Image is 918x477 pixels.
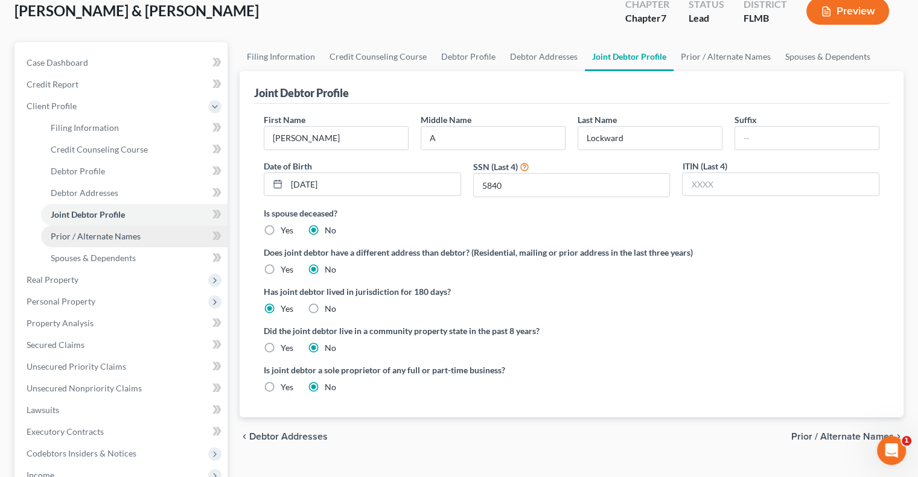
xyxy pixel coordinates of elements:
[264,207,879,220] label: Is spouse deceased?
[27,361,126,371] span: Unsecured Priority Claims
[17,399,228,421] a: Lawsuits
[264,127,408,150] input: --
[325,381,336,393] label: No
[578,127,722,150] input: --
[27,340,84,350] span: Secured Claims
[683,173,879,196] input: XXXX
[41,117,228,139] a: Filing Information
[27,101,77,111] span: Client Profile
[791,432,904,441] button: Prior / Alternate Names chevron_right
[585,42,674,71] a: Joint Debtor Profile
[27,448,136,458] span: Codebtors Insiders & Notices
[41,160,228,182] a: Debtor Profile
[27,318,94,328] span: Property Analysis
[240,432,249,441] i: chevron_left
[791,432,894,441] span: Prior / Alternate Names
[51,253,136,263] span: Spouses & Dependents
[281,342,293,354] label: Yes
[27,426,104,437] span: Executory Contracts
[51,188,118,198] span: Debtor Addresses
[17,377,228,399] a: Unsecured Nonpriority Claims
[51,122,119,133] span: Filing Information
[51,209,125,220] span: Joint Debtor Profile
[17,312,228,334] a: Property Analysis
[41,182,228,204] a: Debtor Addresses
[744,11,787,25] div: FLMB
[325,342,336,354] label: No
[27,274,78,285] span: Real Property
[264,324,879,337] label: Did the joint debtor live in a community property state in the past 8 years?
[503,42,585,71] a: Debtor Addresses
[17,52,228,74] a: Case Dashboard
[41,226,228,247] a: Prior / Alternate Names
[735,113,757,126] label: Suffix
[41,247,228,269] a: Spouses & Dependents
[325,224,336,236] label: No
[51,166,105,176] span: Debtor Profile
[625,11,669,25] div: Chapter
[264,246,879,259] label: Does joint debtor have a different address than debtor? (Residential, mailing or prior address in...
[17,334,228,356] a: Secured Claims
[264,113,305,126] label: First Name
[434,42,503,71] a: Debtor Profile
[287,173,461,196] input: MM/DD/YYYY
[877,436,906,465] iframe: Intercom live chat
[474,174,670,197] input: XXXX
[421,127,565,150] input: M.I
[14,2,259,19] span: [PERSON_NAME] & [PERSON_NAME]
[264,160,312,172] label: Date of Birth
[41,204,228,226] a: Joint Debtor Profile
[27,57,88,68] span: Case Dashboard
[674,42,778,71] a: Prior / Alternate Names
[894,432,904,441] i: chevron_right
[41,139,228,160] a: Credit Counseling Course
[735,127,879,150] input: --
[682,160,727,172] label: ITIN (Last 4)
[264,364,566,376] label: Is joint debtor a sole proprietor of any full or part-time business?
[51,231,141,241] span: Prior / Alternate Names
[17,74,228,95] a: Credit Report
[281,264,293,276] label: Yes
[240,432,328,441] button: chevron_left Debtor Addresses
[281,381,293,393] label: Yes
[778,42,878,71] a: Spouses & Dependents
[27,79,78,89] span: Credit Report
[325,264,336,276] label: No
[578,113,617,126] label: Last Name
[27,405,59,415] span: Lawsuits
[281,303,293,315] label: Yes
[240,42,322,71] a: Filing Information
[17,421,228,443] a: Executory Contracts
[689,11,724,25] div: Lead
[281,224,293,236] label: Yes
[473,160,518,173] label: SSN (Last 4)
[254,86,349,100] div: Joint Debtor Profile
[264,285,879,298] label: Has joint debtor lived in jurisdiction for 180 days?
[17,356,228,377] a: Unsecured Priority Claims
[421,113,471,126] label: Middle Name
[27,383,142,393] span: Unsecured Nonpriority Claims
[325,303,336,315] label: No
[249,432,328,441] span: Debtor Addresses
[27,296,95,306] span: Personal Property
[661,12,666,24] span: 7
[51,144,148,154] span: Credit Counseling Course
[902,436,911,446] span: 1
[322,42,434,71] a: Credit Counseling Course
